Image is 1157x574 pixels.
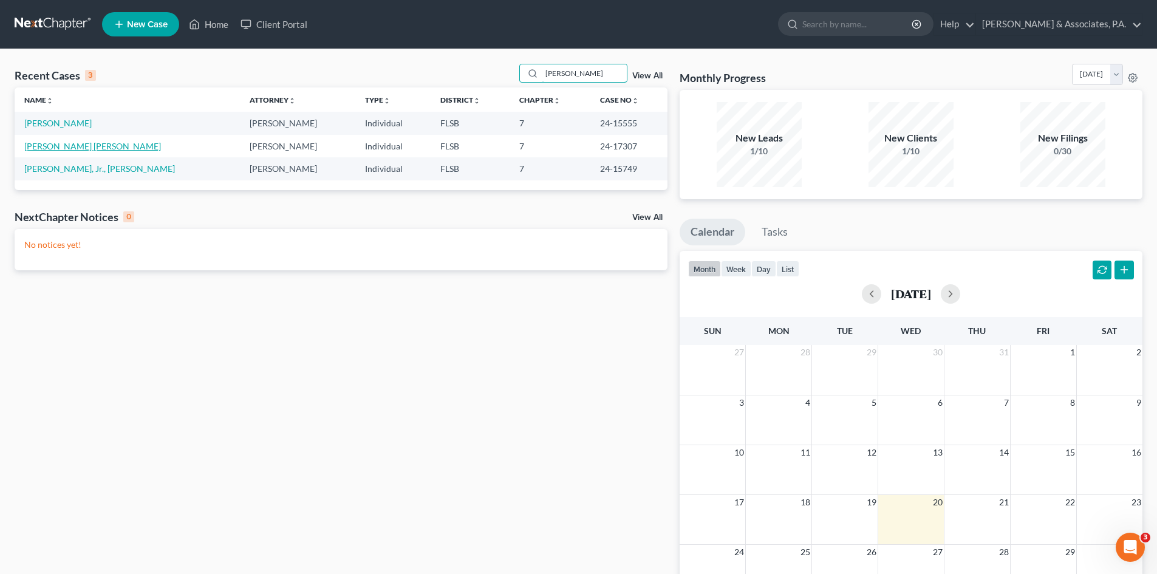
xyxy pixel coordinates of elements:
span: 2 [1135,345,1142,360]
a: Typeunfold_more [365,95,391,104]
i: unfold_more [632,97,639,104]
span: Thu [968,326,986,336]
h2: [DATE] [891,287,931,300]
span: 10 [733,445,745,460]
a: Tasks [751,219,799,245]
span: 24 [733,545,745,559]
div: Recent Cases [15,68,96,83]
span: Sat [1102,326,1117,336]
a: View All [632,213,663,222]
span: Mon [768,326,790,336]
i: unfold_more [473,97,480,104]
i: unfold_more [383,97,391,104]
span: 27 [733,345,745,360]
span: 30 [932,345,944,360]
button: day [751,261,776,277]
td: 7 [510,112,590,134]
td: [PERSON_NAME] [240,135,355,157]
span: Wed [901,326,921,336]
td: Individual [355,112,431,134]
a: Help [934,13,975,35]
span: 29 [865,345,878,360]
i: unfold_more [46,97,53,104]
span: Tue [837,326,853,336]
td: Individual [355,135,431,157]
div: New Clients [869,131,954,145]
span: 16 [1130,445,1142,460]
span: 21 [998,495,1010,510]
td: 7 [510,157,590,180]
span: 6 [937,395,944,410]
span: 11 [799,445,811,460]
span: 5 [870,395,878,410]
a: [PERSON_NAME] [PERSON_NAME] [24,141,161,151]
td: 24-15749 [590,157,667,180]
button: week [721,261,751,277]
div: New Leads [717,131,802,145]
span: Sun [704,326,722,336]
span: 25 [799,545,811,559]
h3: Monthly Progress [680,70,766,85]
span: 4 [804,395,811,410]
td: [PERSON_NAME] [240,112,355,134]
span: New Case [127,20,168,29]
div: NextChapter Notices [15,210,134,224]
td: [PERSON_NAME] [240,157,355,180]
a: [PERSON_NAME], Jr., [PERSON_NAME] [24,163,175,174]
a: Districtunfold_more [440,95,480,104]
span: 8 [1069,395,1076,410]
span: Fri [1037,326,1049,336]
span: 3 [1141,533,1150,542]
span: 15 [1064,445,1076,460]
span: 17 [733,495,745,510]
td: 24-15555 [590,112,667,134]
td: 24-17307 [590,135,667,157]
a: [PERSON_NAME] [24,118,92,128]
a: [PERSON_NAME] & Associates, P.A. [976,13,1142,35]
span: 14 [998,445,1010,460]
p: No notices yet! [24,239,658,251]
a: Home [183,13,234,35]
span: 26 [865,545,878,559]
td: Individual [355,157,431,180]
span: 12 [865,445,878,460]
i: unfold_more [553,97,561,104]
i: unfold_more [288,97,296,104]
div: 1/10 [869,145,954,157]
a: Calendar [680,219,745,245]
span: 9 [1135,395,1142,410]
button: list [776,261,799,277]
div: 1/10 [717,145,802,157]
button: month [688,261,721,277]
td: FLSB [431,112,510,134]
td: FLSB [431,135,510,157]
span: 31 [998,345,1010,360]
a: Case Nounfold_more [600,95,639,104]
a: Nameunfold_more [24,95,53,104]
td: FLSB [431,157,510,180]
span: 20 [932,495,944,510]
div: 3 [85,70,96,81]
td: 7 [510,135,590,157]
input: Search by name... [542,64,627,82]
span: 23 [1130,495,1142,510]
span: 28 [799,345,811,360]
div: 0 [123,211,134,222]
div: 0/30 [1020,145,1105,157]
input: Search by name... [802,13,913,35]
span: 7 [1003,395,1010,410]
a: Client Portal [234,13,313,35]
span: 1 [1069,345,1076,360]
span: 13 [932,445,944,460]
a: Attorneyunfold_more [250,95,296,104]
iframe: Intercom live chat [1116,533,1145,562]
div: New Filings [1020,131,1105,145]
span: 29 [1064,545,1076,559]
span: 3 [738,395,745,410]
span: 27 [932,545,944,559]
span: 19 [865,495,878,510]
span: 18 [799,495,811,510]
span: 28 [998,545,1010,559]
a: Chapterunfold_more [519,95,561,104]
a: View All [632,72,663,80]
